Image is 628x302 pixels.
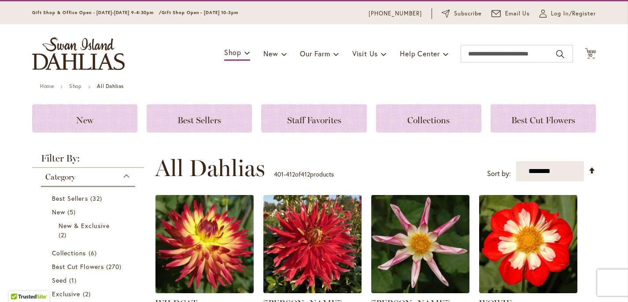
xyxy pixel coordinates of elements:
[32,37,125,70] a: store logo
[479,287,577,295] a: WOWIE
[286,170,295,178] span: 412
[40,83,54,89] a: Home
[407,115,450,125] span: Collections
[32,104,137,133] a: New
[52,276,67,284] span: Seed
[155,287,254,295] a: WILDCAT
[67,207,78,217] span: 5
[400,49,440,58] span: Help Center
[106,262,124,271] span: 270
[371,195,469,293] img: WILLIE WILLIE
[261,104,366,133] a: Staff Favorites
[263,195,362,293] img: Wildman
[274,170,284,178] span: 401
[7,271,31,295] iframe: Launch Accessibility Center
[487,166,511,182] label: Sort by:
[32,154,144,168] strong: Filter By:
[274,167,334,181] p: - of products
[59,221,110,230] span: New & Exclusive
[301,170,310,178] span: 412
[224,48,241,57] span: Shop
[52,289,126,298] a: Exclusive
[52,194,126,203] a: Best Sellers
[52,249,86,257] span: Collections
[83,289,93,298] span: 2
[491,104,596,133] a: Best Cut Flowers
[52,207,126,217] a: New
[97,83,124,89] strong: All Dahlias
[155,195,254,293] img: WILDCAT
[491,9,530,18] a: Email Us
[479,195,577,293] img: WOWIE
[69,83,81,89] a: Shop
[52,262,126,271] a: Best Cut Flowers
[376,104,481,133] a: Collections
[177,115,221,125] span: Best Sellers
[52,248,126,258] a: Collections
[45,172,75,182] span: Category
[263,287,362,295] a: Wildman
[52,208,65,216] span: New
[551,9,596,18] span: Log In/Register
[52,276,126,285] a: Seed
[369,9,422,18] a: [PHONE_NUMBER]
[52,290,80,298] span: Exclusive
[89,248,99,258] span: 6
[454,9,482,18] span: Subscribe
[287,115,341,125] span: Staff Favorites
[52,194,88,203] span: Best Sellers
[263,49,278,58] span: New
[59,221,120,239] a: New &amp; Exclusive
[52,262,104,271] span: Best Cut Flowers
[539,9,596,18] a: Log In/Register
[505,9,530,18] span: Email Us
[59,230,69,239] span: 2
[300,49,330,58] span: Our Farm
[69,276,79,285] span: 1
[371,287,469,295] a: WILLIE WILLIE
[162,10,238,15] span: Gift Shop Open - [DATE] 10-3pm
[352,49,378,58] span: Visit Us
[511,115,575,125] span: Best Cut Flowers
[32,10,162,15] span: Gift Shop & Office Open - [DATE]-[DATE] 9-4:30pm /
[147,104,252,133] a: Best Sellers
[588,52,593,58] span: 10
[155,155,265,181] span: All Dahlias
[442,9,482,18] a: Subscribe
[90,194,104,203] span: 32
[585,48,596,60] button: 10
[76,115,93,125] span: New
